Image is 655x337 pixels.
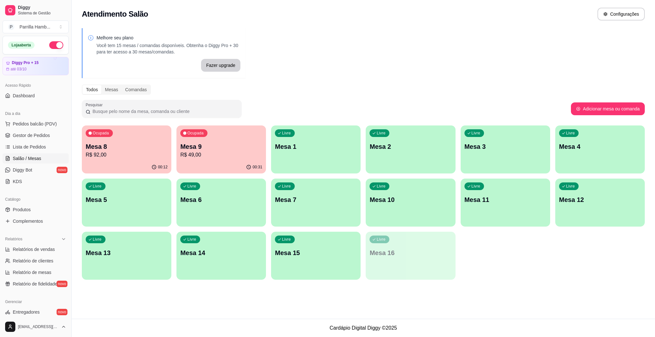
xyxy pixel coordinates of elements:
[366,179,455,227] button: LivreMesa 10
[3,267,69,277] a: Relatório de mesas
[18,324,58,329] span: [EMAIL_ADDRESS][DOMAIN_NAME]
[122,85,151,94] div: Comandas
[3,165,69,175] a: Diggy Botnovo
[370,195,451,204] p: Mesa 10
[180,142,262,151] p: Mesa 9
[201,59,240,72] button: Fazer upgrade
[3,142,69,152] a: Lista de Pedidos
[82,232,171,280] button: LivreMesa 13
[3,176,69,187] a: KDS
[472,184,480,189] p: Livre
[566,131,575,136] p: Livre
[13,92,35,99] span: Dashboard
[90,108,238,115] input: Pesquisar
[377,184,386,189] p: Livre
[559,195,641,204] p: Mesa 12
[3,108,69,119] div: Dia a dia
[461,179,550,227] button: LivreMesa 11
[3,319,69,334] button: [EMAIL_ADDRESS][DOMAIN_NAME]
[271,125,361,173] button: LivreMesa 1
[11,67,27,72] article: até 03/10
[97,42,240,55] p: Você tem 15 mesas / comandas disponíveis. Obtenha o Diggy Pro + 30 para ter acesso a 30 mesas/com...
[571,102,645,115] button: Adicionar mesa ou comanda
[13,281,57,287] span: Relatório de fidelidade
[18,11,66,16] span: Sistema de Gestão
[282,131,291,136] p: Livre
[82,9,148,19] h2: Atendimento Salão
[13,218,43,224] span: Complementos
[275,248,357,257] p: Mesa 15
[93,131,109,136] p: Ocupada
[597,8,645,20] button: Configurações
[3,20,69,33] button: Select a team
[82,179,171,227] button: LivreMesa 5
[3,153,69,164] a: Salão / Mesas
[3,3,69,18] a: DiggySistema de Gestão
[187,184,196,189] p: Livre
[377,131,386,136] p: Livre
[472,131,480,136] p: Livre
[566,184,575,189] p: Livre
[82,125,171,173] button: OcupadaMesa 8R$ 92,0000:12
[3,130,69,140] a: Gestor de Pedidos
[3,216,69,226] a: Complementos
[13,258,53,264] span: Relatório de clientes
[180,151,262,159] p: R$ 49,00
[275,142,357,151] p: Mesa 1
[176,125,266,173] button: OcupadaMesa 9R$ 49,0000:31
[158,164,168,170] p: 00:12
[49,41,63,49] button: Alterar Status
[3,80,69,91] div: Acesso Rápido
[187,131,204,136] p: Ocupada
[461,125,550,173] button: LivreMesa 3
[559,142,641,151] p: Mesa 4
[86,142,168,151] p: Mesa 8
[13,144,46,150] span: Lista de Pedidos
[5,237,22,242] span: Relatórios
[86,248,168,257] p: Mesa 13
[93,237,102,242] p: Livre
[275,195,357,204] p: Mesa 7
[3,279,69,289] a: Relatório de fidelidadenovo
[3,205,69,215] a: Produtos
[13,121,57,127] span: Pedidos balcão (PDV)
[82,85,101,94] div: Todos
[8,24,14,30] span: P
[12,60,39,65] article: Diggy Pro + 15
[282,184,291,189] p: Livre
[253,164,262,170] p: 00:31
[3,57,69,75] a: Diggy Pro + 15até 03/10
[3,297,69,307] div: Gerenciar
[86,195,168,204] p: Mesa 5
[8,42,35,49] div: Loja aberta
[93,184,102,189] p: Livre
[18,5,66,11] span: Diggy
[377,237,386,242] p: Livre
[366,232,455,280] button: LivreMesa 16
[282,237,291,242] p: Livre
[176,232,266,280] button: LivreMesa 14
[464,142,546,151] p: Mesa 3
[3,91,69,101] a: Dashboard
[13,309,40,315] span: Entregadores
[271,232,361,280] button: LivreMesa 15
[86,102,105,108] label: Pesquisar
[72,319,655,337] footer: Cardápio Digital Diggy © 2025
[555,179,645,227] button: LivreMesa 12
[13,178,22,185] span: KDS
[176,179,266,227] button: LivreMesa 6
[101,85,121,94] div: Mesas
[555,125,645,173] button: LivreMesa 4
[3,119,69,129] button: Pedidos balcão (PDV)
[370,248,451,257] p: Mesa 16
[3,256,69,266] a: Relatório de clientes
[180,248,262,257] p: Mesa 14
[271,179,361,227] button: LivreMesa 7
[13,269,51,276] span: Relatório de mesas
[97,35,240,41] p: Melhore seu plano
[13,132,50,139] span: Gestor de Pedidos
[13,246,55,253] span: Relatórios de vendas
[13,155,41,162] span: Salão / Mesas
[3,194,69,205] div: Catálogo
[3,244,69,254] a: Relatórios de vendas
